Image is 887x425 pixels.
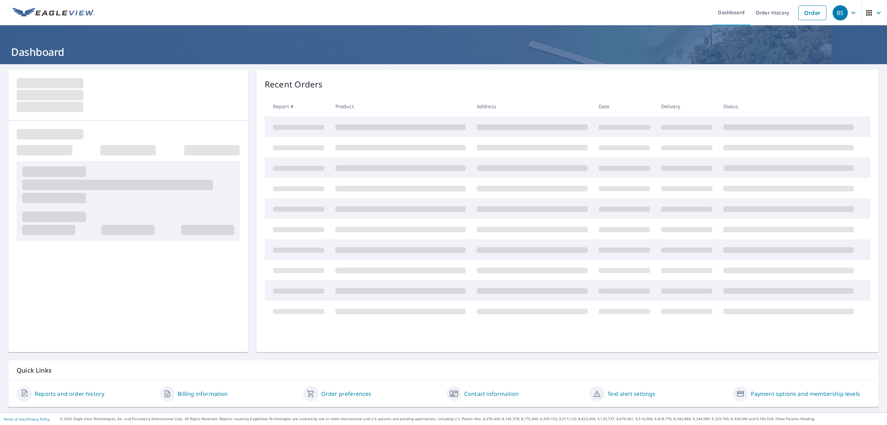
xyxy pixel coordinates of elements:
a: Contact information [464,390,519,398]
p: Recent Orders [265,78,323,91]
p: © 2025 Eagle View Technologies, Inc. and Pictometry International Corp. All Rights Reserved. Repo... [60,416,884,422]
p: | [3,417,50,421]
a: Terms of Use [3,417,25,422]
th: Address [471,96,593,117]
a: Payment options and membership levels [751,390,860,398]
a: Billing information [178,390,228,398]
div: BS [833,5,848,20]
a: Order preferences [321,390,371,398]
p: Quick Links [17,366,870,375]
a: Order [798,6,826,20]
th: Delivery [656,96,718,117]
th: Date [593,96,656,117]
a: Privacy Policy [27,417,50,422]
a: Text alert settings [607,390,655,398]
th: Product [330,96,471,117]
h1: Dashboard [8,45,879,59]
th: Report # [265,96,330,117]
img: EV Logo [12,8,94,18]
a: Reports and order history [35,390,104,398]
th: Status [718,96,859,117]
